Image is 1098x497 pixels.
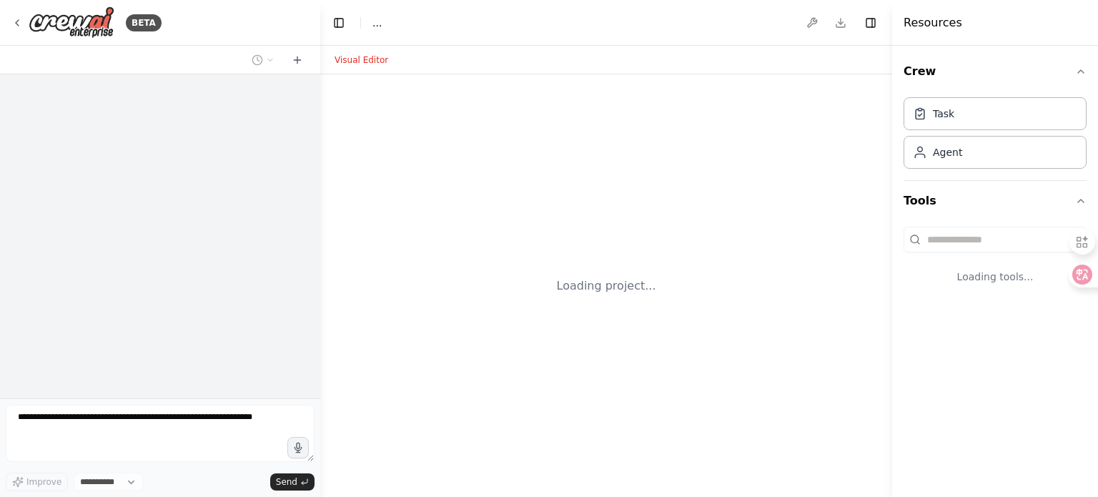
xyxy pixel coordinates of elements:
div: Loading tools... [904,258,1087,295]
span: ... [372,16,382,30]
button: Hide left sidebar [329,13,349,33]
div: Crew [904,92,1087,180]
div: Agent [933,145,962,159]
button: Send [270,473,315,491]
div: Loading project... [557,277,656,295]
div: BETA [126,14,162,31]
button: Crew [904,51,1087,92]
button: Visual Editor [326,51,397,69]
img: Logo [29,6,114,39]
div: Tools [904,221,1087,307]
span: Improve [26,476,61,488]
nav: breadcrumb [372,16,382,30]
div: Task [933,107,954,121]
button: Start a new chat [286,51,309,69]
button: Hide right sidebar [861,13,881,33]
span: Send [276,476,297,488]
button: Improve [6,473,68,491]
button: Click to speak your automation idea [287,437,309,458]
h4: Resources [904,14,962,31]
button: Tools [904,181,1087,221]
button: Switch to previous chat [246,51,280,69]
